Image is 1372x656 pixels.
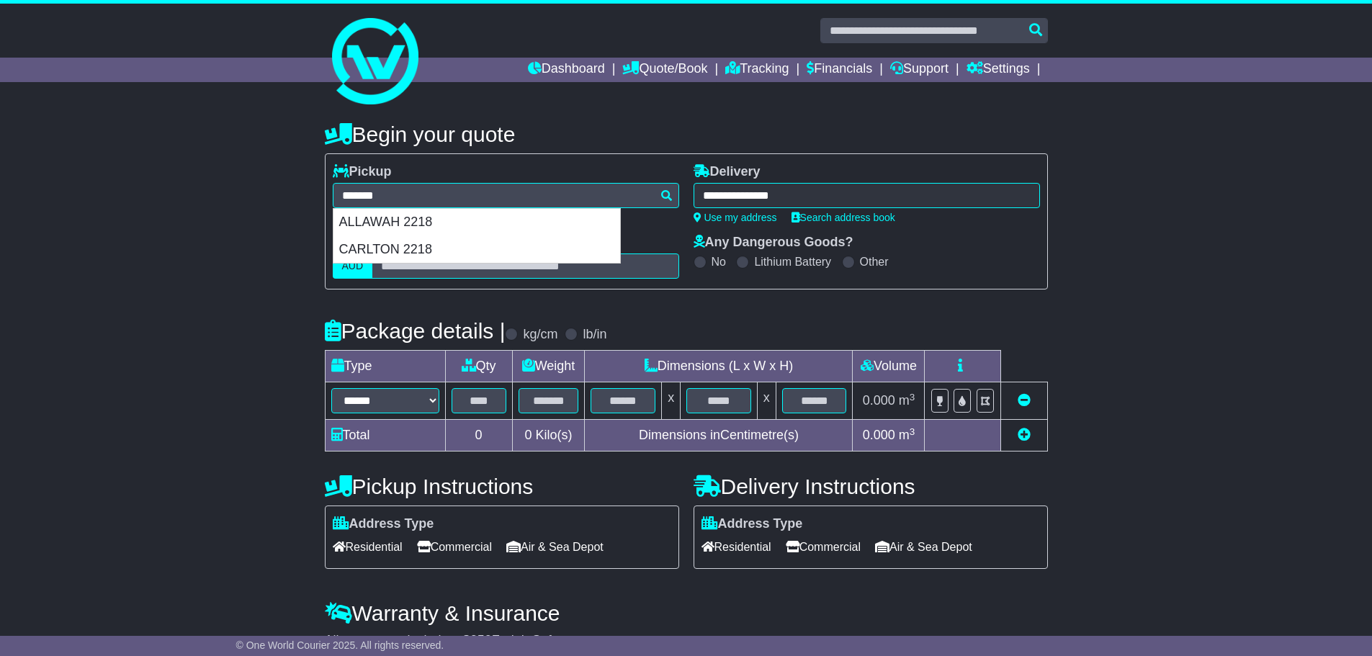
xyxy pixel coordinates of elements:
[701,536,771,558] span: Residential
[325,601,1048,625] h4: Warranty & Insurance
[325,351,445,382] td: Type
[694,164,761,180] label: Delivery
[523,327,557,343] label: kg/cm
[863,393,895,408] span: 0.000
[333,183,679,208] typeahead: Please provide city
[786,536,861,558] span: Commercial
[333,209,620,236] div: ALLAWAH 2218
[860,255,889,269] label: Other
[585,420,853,451] td: Dimensions in Centimetre(s)
[1018,428,1031,442] a: Add new item
[754,255,831,269] label: Lithium Battery
[325,633,1048,649] div: All our quotes include a $ FreightSafe warranty.
[1018,393,1031,408] a: Remove this item
[853,351,925,382] td: Volume
[528,58,605,82] a: Dashboard
[325,319,506,343] h4: Package details |
[910,392,915,403] sup: 3
[863,428,895,442] span: 0.000
[506,536,604,558] span: Air & Sea Depot
[967,58,1030,82] a: Settings
[325,122,1048,146] h4: Begin your quote
[899,428,915,442] span: m
[417,536,492,558] span: Commercial
[712,255,726,269] label: No
[445,420,512,451] td: 0
[910,426,915,437] sup: 3
[807,58,872,82] a: Financials
[875,536,972,558] span: Air & Sea Depot
[701,516,803,532] label: Address Type
[694,212,777,223] a: Use my address
[524,428,532,442] span: 0
[325,475,679,498] h4: Pickup Instructions
[899,393,915,408] span: m
[583,327,606,343] label: lb/in
[694,475,1048,498] h4: Delivery Instructions
[792,212,895,223] a: Search address book
[757,382,776,420] td: x
[512,420,585,451] td: Kilo(s)
[236,639,444,651] span: © One World Courier 2025. All rights reserved.
[725,58,789,82] a: Tracking
[333,516,434,532] label: Address Type
[890,58,949,82] a: Support
[470,633,492,647] span: 250
[662,382,681,420] td: x
[333,536,403,558] span: Residential
[325,420,445,451] td: Total
[445,351,512,382] td: Qty
[333,164,392,180] label: Pickup
[694,235,853,251] label: Any Dangerous Goods?
[622,58,707,82] a: Quote/Book
[585,351,853,382] td: Dimensions (L x W x H)
[333,253,373,279] label: AUD
[512,351,585,382] td: Weight
[333,236,620,264] div: CARLTON 2218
